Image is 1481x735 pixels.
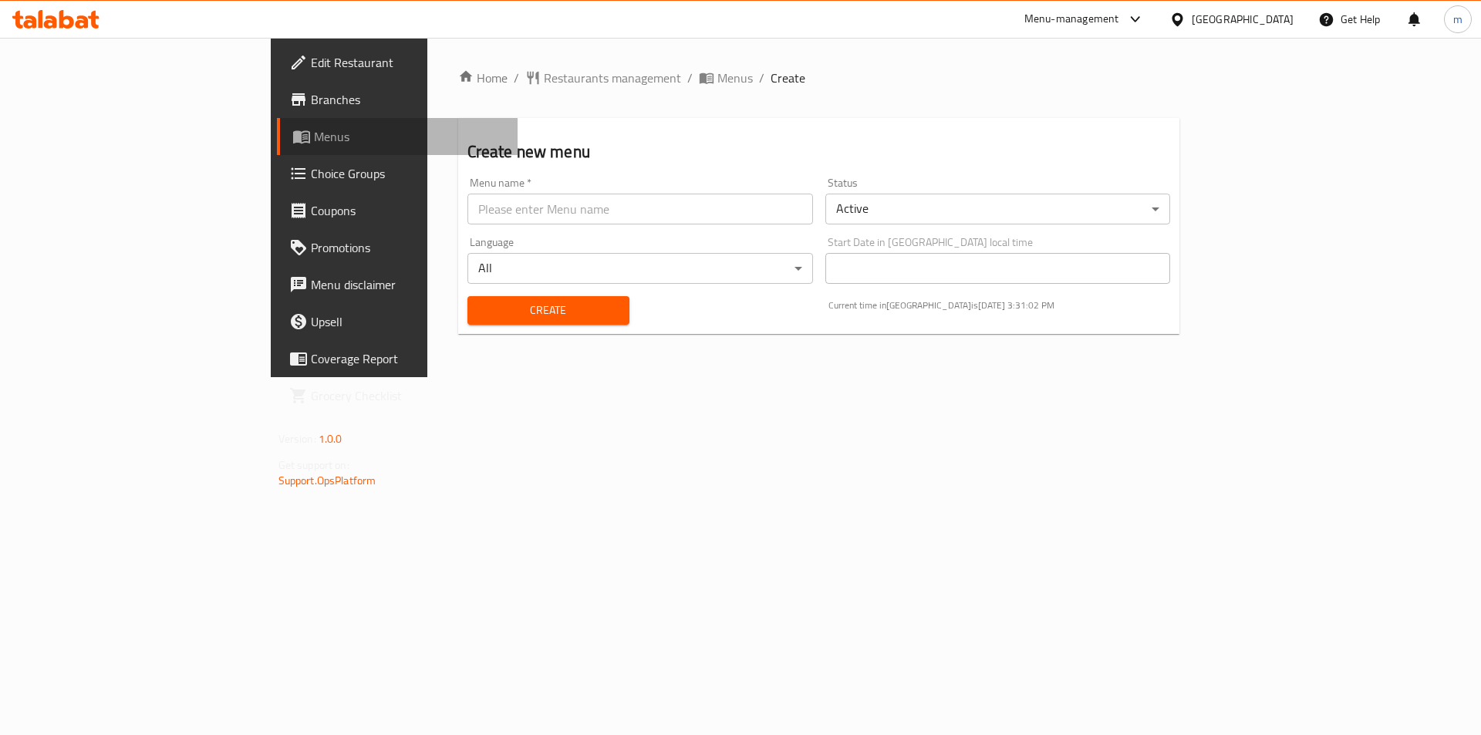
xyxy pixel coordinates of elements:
[825,194,1171,224] div: Active
[1453,11,1462,28] span: m
[277,81,518,118] a: Branches
[277,340,518,377] a: Coverage Report
[544,69,681,87] span: Restaurants management
[311,312,506,331] span: Upsell
[278,455,349,475] span: Get support on:
[467,253,813,284] div: All
[1192,11,1294,28] div: [GEOGRAPHIC_DATA]
[277,192,518,229] a: Coupons
[277,266,518,303] a: Menu disclaimer
[277,377,518,414] a: Grocery Checklist
[311,238,506,257] span: Promotions
[311,275,506,294] span: Menu disclaimer
[828,298,1171,312] p: Current time in [GEOGRAPHIC_DATA] is [DATE] 3:31:02 PM
[759,69,764,87] li: /
[311,386,506,405] span: Grocery Checklist
[277,229,518,266] a: Promotions
[480,301,617,320] span: Create
[277,303,518,340] a: Upsell
[311,90,506,109] span: Branches
[467,194,813,224] input: Please enter Menu name
[467,140,1171,164] h2: Create new menu
[717,69,753,87] span: Menus
[277,155,518,192] a: Choice Groups
[277,44,518,81] a: Edit Restaurant
[278,470,376,491] a: Support.OpsPlatform
[311,164,506,183] span: Choice Groups
[525,69,681,87] a: Restaurants management
[314,127,506,146] span: Menus
[699,69,753,87] a: Menus
[277,118,518,155] a: Menus
[311,201,506,220] span: Coupons
[311,53,506,72] span: Edit Restaurant
[1024,10,1119,29] div: Menu-management
[467,296,629,325] button: Create
[458,69,1180,87] nav: breadcrumb
[687,69,693,87] li: /
[771,69,805,87] span: Create
[319,429,342,449] span: 1.0.0
[278,429,316,449] span: Version:
[311,349,506,368] span: Coverage Report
